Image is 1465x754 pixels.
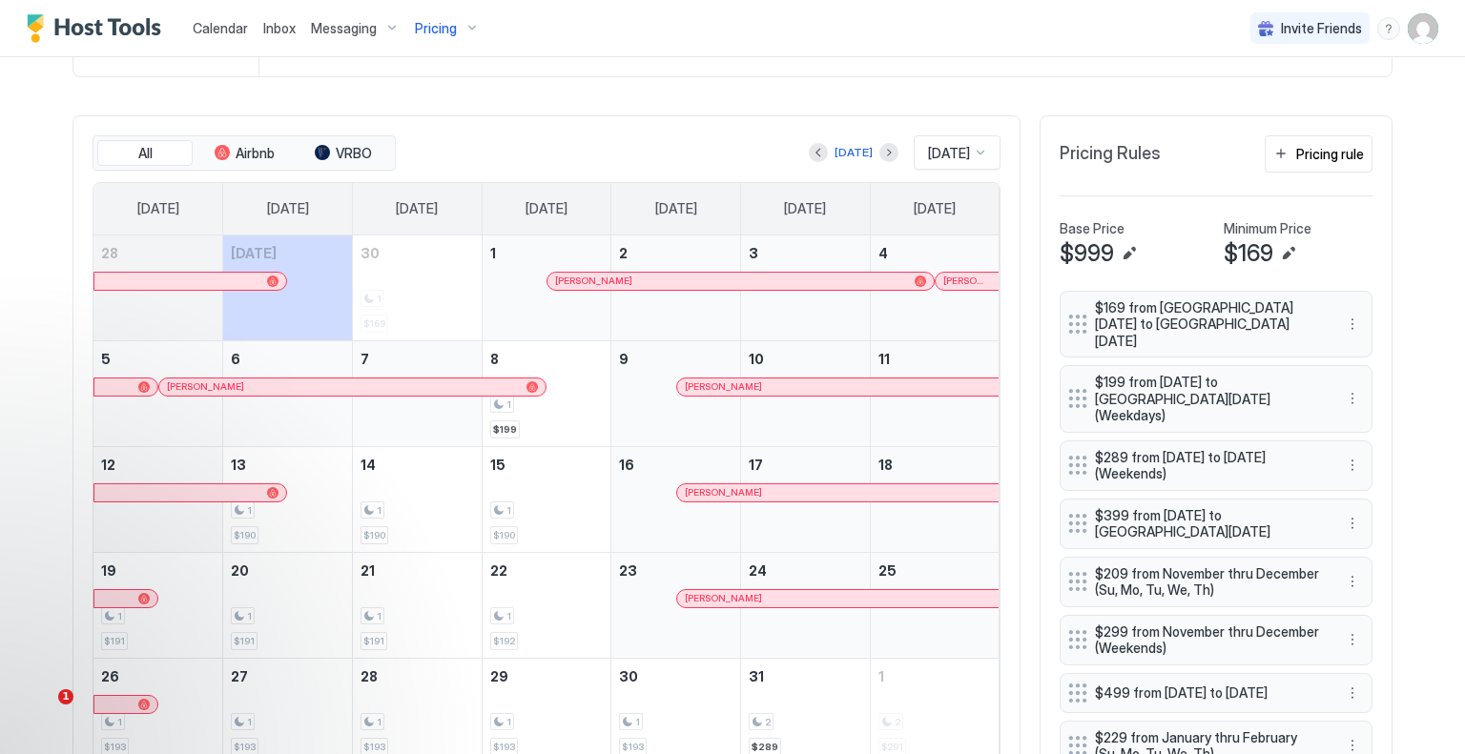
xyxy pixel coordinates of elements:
[483,341,611,377] a: October 8, 2025
[878,245,888,261] span: 4
[1095,374,1322,424] span: $199 from [DATE] to [GEOGRAPHIC_DATA][DATE] (Weekdays)
[353,341,482,377] a: October 7, 2025
[611,447,740,482] a: October 16, 2025
[611,552,741,658] td: October 23, 2025
[482,340,611,446] td: October 8, 2025
[1341,313,1364,336] button: More options
[490,351,499,367] span: 8
[248,183,328,234] a: Monday
[635,716,640,728] span: 1
[117,716,122,728] span: 1
[749,351,764,367] span: 10
[311,20,377,37] span: Messaging
[741,446,871,552] td: October 17, 2025
[93,341,222,377] a: October 5, 2025
[223,553,352,588] a: October 20, 2025
[93,446,223,552] td: October 12, 2025
[223,235,353,341] td: September 29, 2025
[1060,220,1125,237] span: Base Price
[1341,512,1364,535] button: More options
[1277,242,1300,265] button: Edit
[871,341,1000,377] a: October 11, 2025
[352,552,482,658] td: October 21, 2025
[1060,673,1372,713] div: $499 from [DATE] to [DATE] menu
[377,504,382,517] span: 1
[1095,299,1322,350] span: $169 from [GEOGRAPHIC_DATA][DATE] to [GEOGRAPHIC_DATA][DATE]
[506,610,511,622] span: 1
[1095,565,1322,599] span: $209 from November thru December (Su, Mo, Tu, We, Th)
[749,562,767,579] span: 24
[93,135,396,172] div: tab-group
[196,140,292,167] button: Airbnb
[377,716,382,728] span: 1
[336,145,372,162] span: VRBO
[19,689,65,735] iframe: Intercom live chat
[636,183,716,234] a: Thursday
[101,457,115,473] span: 12
[1341,387,1364,410] div: menu
[493,529,515,541] span: $190
[1060,615,1372,665] div: $299 from November thru December (Weekends) menu
[895,183,975,234] a: Saturday
[1095,449,1322,482] span: $289 from [DATE] to [DATE] (Weekends)
[741,552,871,658] td: October 24, 2025
[870,446,1000,552] td: October 18, 2025
[223,447,352,482] a: October 13, 2025
[741,235,871,341] td: October 3, 2025
[27,14,170,43] div: Host Tools Logo
[493,423,517,436] span: $199
[101,245,118,261] span: 28
[493,635,515,647] span: $192
[97,140,193,167] button: All
[352,340,482,446] td: October 7, 2025
[611,340,741,446] td: October 9, 2025
[483,659,611,694] a: October 29, 2025
[1060,239,1114,268] span: $999
[1341,628,1364,651] div: menu
[1341,313,1364,336] div: menu
[193,18,248,38] a: Calendar
[247,504,252,517] span: 1
[1341,570,1364,593] div: menu
[1341,682,1364,704] button: More options
[493,741,515,753] span: $193
[377,183,457,234] a: Tuesday
[878,668,884,684] span: 1
[353,235,482,271] a: September 30, 2025
[943,275,991,287] span: [PERSON_NAME]
[167,380,538,393] div: [PERSON_NAME]
[1341,628,1364,651] button: More options
[878,351,890,367] span: 11
[619,457,634,473] span: 16
[490,562,507,579] span: 22
[1060,291,1372,358] div: $169 from [GEOGRAPHIC_DATA][DATE] to [GEOGRAPHIC_DATA][DATE] menu
[104,741,126,753] span: $193
[1281,20,1362,37] span: Invite Friends
[236,145,275,162] span: Airbnb
[752,741,778,753] span: $289
[93,235,223,341] td: September 28, 2025
[363,529,385,541] span: $190
[483,235,611,271] a: October 1, 2025
[871,553,1000,588] a: October 25, 2025
[765,716,771,728] span: 2
[871,659,1000,694] a: November 1, 2025
[506,716,511,728] span: 1
[1341,570,1364,593] button: More options
[741,447,870,482] a: October 17, 2025
[1095,507,1322,540] span: $399 from [DATE] to [GEOGRAPHIC_DATA][DATE]
[296,140,391,167] button: VRBO
[1060,143,1161,165] span: Pricing Rules
[353,447,482,482] a: October 14, 2025
[835,144,873,161] div: [DATE]
[231,351,240,367] span: 6
[871,447,1000,482] a: October 18, 2025
[263,20,296,36] span: Inbox
[611,446,741,552] td: October 16, 2025
[263,18,296,38] a: Inbox
[490,457,506,473] span: 15
[223,552,353,658] td: October 20, 2025
[928,145,970,162] span: [DATE]
[741,553,870,588] a: October 24, 2025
